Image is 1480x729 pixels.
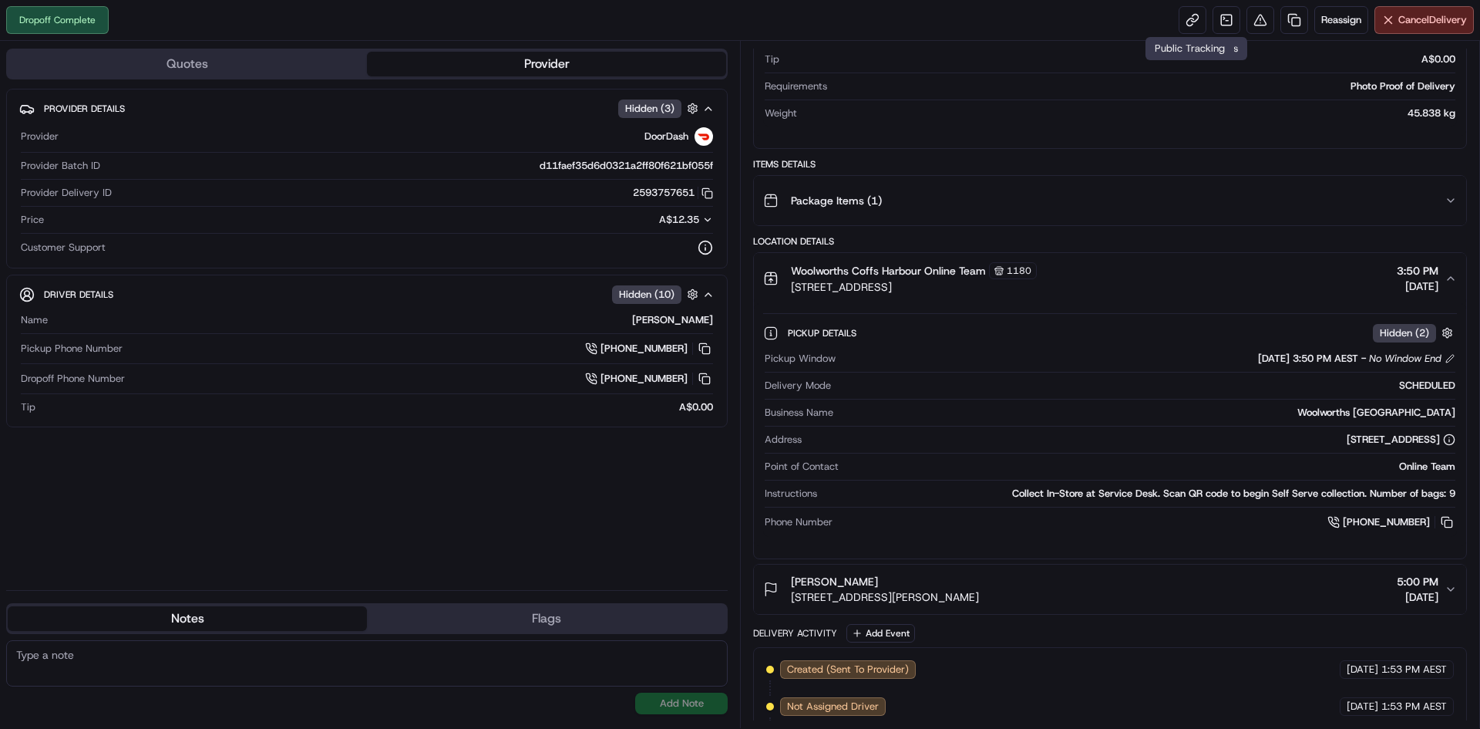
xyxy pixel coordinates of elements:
span: [PHONE_NUMBER] [1343,515,1430,529]
span: Tip [765,52,779,66]
button: Reassign [1314,6,1368,34]
span: Driver Details [44,289,113,301]
span: [STREET_ADDRESS][PERSON_NAME] [791,589,979,605]
button: 2593757651 [633,186,713,200]
span: Phone Number [765,515,832,529]
span: 1:53 PM AEST [1381,663,1447,677]
div: Woolworths [GEOGRAPHIC_DATA] [839,406,1455,420]
span: Address [765,433,802,447]
span: Instructions [765,487,817,501]
div: Collect In-Store at Service Desk. Scan QR code to begin Self Serve collection. Number of bags: 9 [823,487,1455,501]
button: Add Event [846,624,915,643]
button: CancelDelivery [1374,6,1474,34]
span: Pickup Details [788,327,859,339]
span: DoorDash [644,130,688,143]
span: Provider [21,130,59,143]
span: Name [21,313,48,327]
span: Provider Delivery ID [21,186,112,200]
button: Package Items (1) [754,176,1466,225]
img: doordash_logo_v2.png [695,127,713,146]
div: SCHEDULED [837,379,1455,393]
span: Package Items ( 1 ) [791,193,882,208]
span: Provider Details [44,103,125,115]
button: Hidden (3) [618,99,702,118]
button: Notes [8,606,367,631]
button: Driver DetailsHidden (10) [19,282,715,307]
span: [DATE] 3:50 PM AEST [1258,352,1358,366]
span: Provider Batch ID [21,159,100,173]
span: [PHONE_NUMBER] [600,342,688,356]
button: A$12.35 [577,213,713,227]
a: [PHONE_NUMBER] [585,340,713,357]
span: Reassign [1321,13,1361,27]
span: - [1361,352,1366,366]
span: [STREET_ADDRESS] [791,279,1037,295]
div: Woolworths Coffs Harbour Online Team1180[STREET_ADDRESS]3:50 PM[DATE] [754,304,1466,559]
button: Hidden (2) [1373,323,1457,343]
span: [DATE] [1347,700,1378,714]
div: [PERSON_NAME] [54,313,713,327]
span: Hidden ( 3 ) [625,102,674,116]
span: Dropoff Phone Number [21,372,125,386]
span: d11faef35d6d0321a2ff80f621bf055f [540,159,713,173]
span: Weight [765,106,797,120]
div: Location Details [753,235,1467,248]
div: Items Details [753,158,1467,170]
div: A$0.00 [42,400,713,414]
div: Delivery Activity [753,627,837,640]
div: A$0.00 [785,52,1455,66]
span: Hidden ( 10 ) [619,288,674,302]
span: 1:53 PM AEST [1381,700,1447,714]
div: [STREET_ADDRESS] [1347,433,1455,447]
div: 45.838 kg [803,106,1455,120]
button: Hidden (10) [612,285,702,304]
span: Pickup Window [765,352,836,366]
button: Woolworths Coffs Harbour Online Team1180[STREET_ADDRESS]3:50 PM[DATE] [754,253,1466,304]
button: Flags [367,606,726,631]
button: Provider DetailsHidden (3) [19,96,715,121]
span: Customer Support [21,241,106,255]
span: Not Assigned Driver [787,700,879,714]
span: Point of Contact [765,460,839,474]
span: [PHONE_NUMBER] [600,372,688,386]
span: [PERSON_NAME] [791,574,878,589]
span: [DATE] [1397,589,1438,605]
span: Delivery Mode [765,379,831,393]
span: Price [21,213,44,227]
div: Online Team [845,460,1455,474]
span: 3:50 PM [1397,263,1438,278]
button: Quotes [8,52,367,76]
button: Provider [367,52,726,76]
span: Woolworths Coffs Harbour Online Team [791,263,986,278]
span: Created (Sent To Provider) [787,663,909,677]
span: Cancel Delivery [1398,13,1467,27]
span: 5:00 PM [1397,574,1438,589]
span: A$12.35 [659,213,699,226]
span: Requirements [765,79,827,93]
span: Pickup Phone Number [21,342,123,356]
div: Public Tracking [1145,37,1234,60]
span: No Window End [1369,352,1441,366]
a: [PHONE_NUMBER] [1327,514,1455,531]
a: [PHONE_NUMBER] [585,370,713,387]
span: 1180 [1007,265,1031,277]
span: Business Name [765,406,833,420]
span: Tip [21,400,35,414]
span: Hidden ( 2 ) [1380,326,1429,340]
button: [PERSON_NAME][STREET_ADDRESS][PERSON_NAME]5:00 PM[DATE] [754,565,1466,614]
span: [DATE] [1347,663,1378,677]
span: [DATE] [1397,278,1438,294]
div: Photo Proof of Delivery [833,79,1455,93]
